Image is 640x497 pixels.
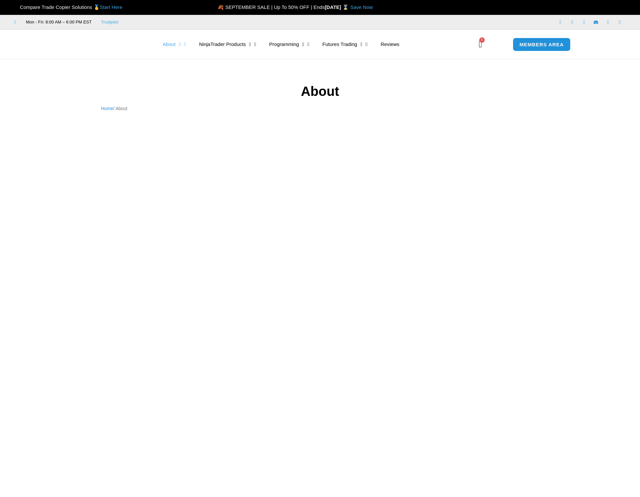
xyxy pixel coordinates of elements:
[156,37,468,52] nav: Menu
[101,82,539,101] h1: About
[325,4,350,10] strong: [DATE] ⌛
[156,37,192,52] a: About
[24,18,92,26] span: Mon - Fri: 8:00 AM – 6:00 PM EST
[15,5,20,10] img: 🏆
[101,106,113,111] a: Home
[262,37,316,52] a: Programming
[374,37,406,52] a: Reviews
[316,37,374,52] a: Futures Trading
[192,37,262,52] a: NinjaTrader Products
[520,42,564,47] span: MEMBERS AREA
[350,4,373,10] a: Save Now
[469,35,492,54] a: 0
[218,4,325,10] span: 🍂 SEPTEMBER SALE | Up To 50% OFF | Ends
[101,18,118,26] a: Trustpilot
[513,38,571,51] a: MEMBERS AREA
[72,32,143,56] img: LogoAI | Affordable Indicators – NinjaTrader
[14,4,122,10] span: Compare Trade Copier Solutions 🥇
[479,37,485,43] span: 0
[100,4,122,10] a: Start Here
[101,104,539,113] nav: Breadcrumb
